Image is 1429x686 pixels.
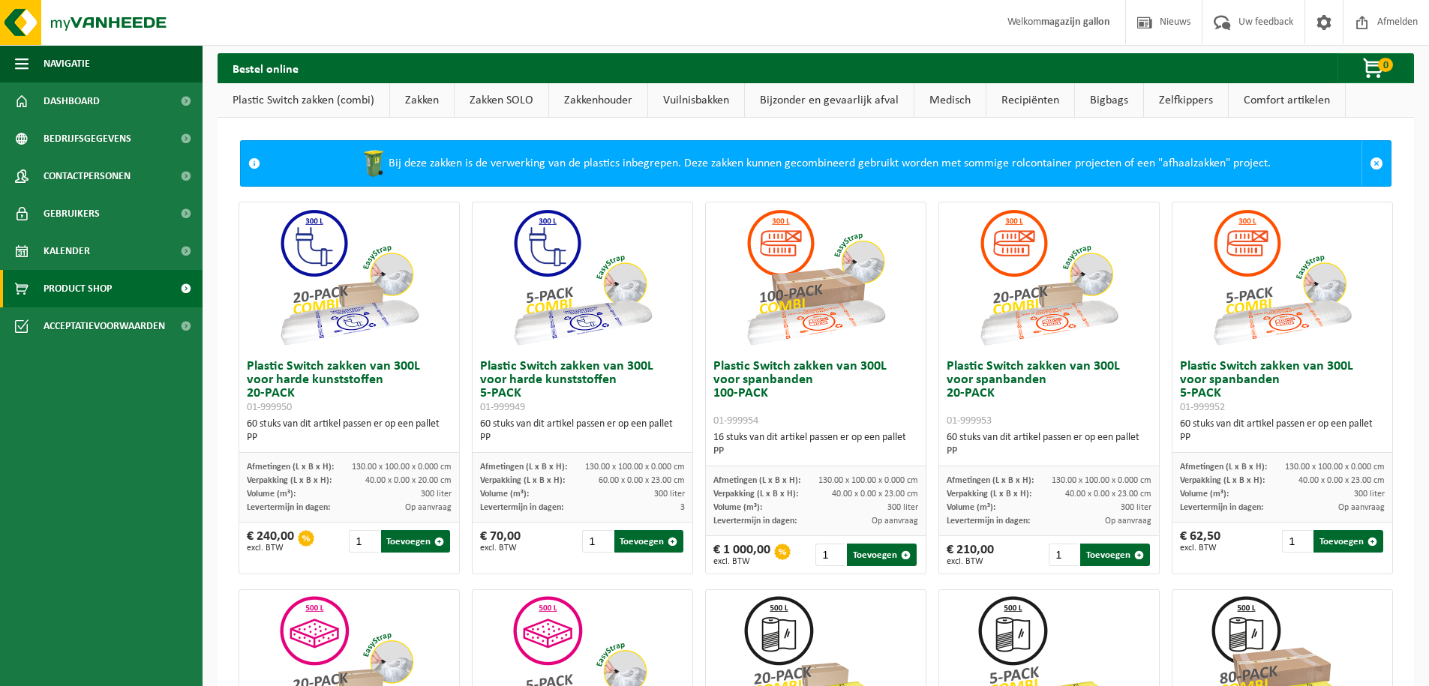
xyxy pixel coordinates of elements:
[359,148,389,178] img: WB-0240-HPE-GN-50.png
[713,360,918,427] h3: Plastic Switch zakken van 300L voor spanbanden 100-PACK
[713,476,800,485] span: Afmetingen (L x B x H):
[599,476,685,485] span: 60.00 x 0.00 x 23.00 cm
[1180,490,1229,499] span: Volume (m³):
[1180,503,1263,512] span: Levertermijn in dagen:
[247,530,294,553] div: € 240,00
[740,202,890,352] img: 01-999954
[654,490,685,499] span: 300 liter
[1338,503,1385,512] span: Op aanvraag
[1180,418,1385,445] div: 60 stuks van dit artikel passen er op een pallet
[947,517,1030,526] span: Levertermijn in dagen:
[1052,476,1151,485] span: 130.00 x 100.00 x 0.000 cm
[480,418,685,445] div: 60 stuks van dit artikel passen er op een pallet
[247,490,296,499] span: Volume (m³):
[974,202,1124,352] img: 01-999953
[44,120,131,157] span: Bedrijfsgegevens
[1180,431,1385,445] div: PP
[349,530,379,553] input: 1
[549,83,647,118] a: Zakkenhouder
[713,445,918,458] div: PP
[847,544,917,566] button: Toevoegen
[1065,490,1151,499] span: 40.00 x 0.00 x 23.00 cm
[1180,476,1265,485] span: Verpakking (L x B x H):
[818,476,918,485] span: 130.00 x 100.00 x 0.000 cm
[815,544,845,566] input: 1
[507,202,657,352] img: 01-999949
[1229,83,1345,118] a: Comfort artikelen
[713,544,770,566] div: € 1 000,00
[247,402,292,413] span: 01-999950
[947,360,1151,427] h3: Plastic Switch zakken van 300L voor spanbanden 20-PACK
[365,476,452,485] span: 40.00 x 0.00 x 20.00 cm
[585,463,685,472] span: 130.00 x 100.00 x 0.000 cm
[1282,530,1312,553] input: 1
[247,544,294,553] span: excl. BTW
[947,557,994,566] span: excl. BTW
[480,431,685,445] div: PP
[947,544,994,566] div: € 210,00
[480,544,521,553] span: excl. BTW
[887,503,918,512] span: 300 liter
[44,45,90,82] span: Navigatie
[44,307,165,345] span: Acceptatievoorwaarden
[218,83,389,118] a: Plastic Switch zakken (combi)
[713,503,762,512] span: Volume (m³):
[947,415,992,427] span: 01-999953
[44,82,100,120] span: Dashboard
[1121,503,1151,512] span: 300 liter
[1298,476,1385,485] span: 40.00 x 0.00 x 23.00 cm
[44,270,112,307] span: Product Shop
[872,517,918,526] span: Op aanvraag
[947,490,1031,499] span: Verpakking (L x B x H):
[832,490,918,499] span: 40.00 x 0.00 x 23.00 cm
[480,402,525,413] span: 01-999949
[1180,544,1220,553] span: excl. BTW
[713,490,798,499] span: Verpakking (L x B x H):
[680,503,685,512] span: 3
[268,141,1361,186] div: Bij deze zakken is de verwerking van de plastics inbegrepen. Deze zakken kunnen gecombineerd gebr...
[713,431,918,458] div: 16 stuks van dit artikel passen er op een pallet
[1207,202,1357,352] img: 01-999952
[247,418,452,445] div: 60 stuks van dit artikel passen er op een pallet
[1144,83,1228,118] a: Zelfkippers
[1105,517,1151,526] span: Op aanvraag
[455,83,548,118] a: Zakken SOLO
[1049,544,1079,566] input: 1
[247,476,332,485] span: Verpakking (L x B x H):
[480,490,529,499] span: Volume (m³):
[480,503,563,512] span: Levertermijn in dagen:
[44,157,131,195] span: Contactpersonen
[745,83,914,118] a: Bijzonder en gevaarlijk afval
[480,530,521,553] div: € 70,00
[1313,530,1383,553] button: Toevoegen
[648,83,744,118] a: Vuilnisbakken
[1285,463,1385,472] span: 130.00 x 100.00 x 0.000 cm
[274,202,424,352] img: 01-999950
[390,83,454,118] a: Zakken
[421,490,452,499] span: 300 liter
[1075,83,1143,118] a: Bigbags
[1180,360,1385,414] h3: Plastic Switch zakken van 300L voor spanbanden 5-PACK
[381,530,451,553] button: Toevoegen
[44,232,90,270] span: Kalender
[947,445,1151,458] div: PP
[1080,544,1150,566] button: Toevoegen
[713,557,770,566] span: excl. BTW
[1180,530,1220,553] div: € 62,50
[614,530,684,553] button: Toevoegen
[247,431,452,445] div: PP
[713,415,758,427] span: 01-999954
[986,83,1074,118] a: Recipiënten
[914,83,986,118] a: Medisch
[1378,58,1393,72] span: 0
[947,503,995,512] span: Volume (m³):
[247,463,334,472] span: Afmetingen (L x B x H):
[247,503,330,512] span: Levertermijn in dagen:
[1180,463,1267,472] span: Afmetingen (L x B x H):
[352,463,452,472] span: 130.00 x 100.00 x 0.000 cm
[480,360,685,414] h3: Plastic Switch zakken van 300L voor harde kunststoffen 5-PACK
[218,53,314,82] h2: Bestel online
[247,360,452,414] h3: Plastic Switch zakken van 300L voor harde kunststoffen 20-PACK
[480,476,565,485] span: Verpakking (L x B x H):
[1354,490,1385,499] span: 300 liter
